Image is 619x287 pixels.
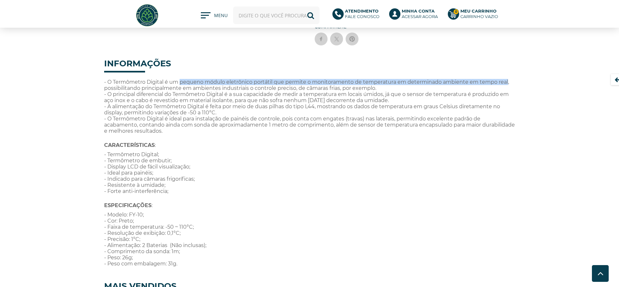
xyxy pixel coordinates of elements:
[345,8,379,19] p: Fale conosco
[214,12,227,22] span: MENU
[104,202,152,208] span: :
[332,8,383,23] a: AtendimentoFale conosco
[135,3,159,27] img: Hopfen Haus BrewShop
[402,8,438,19] p: Acessar agora
[104,212,206,267] span: - Modelo: FY-10; - Cor: Preto; - Faixa de temperatura: -50 ~ 110°C; - Resolução de exibição: 0,1°...
[201,12,227,19] button: MENU
[104,202,152,208] strong: ESPECIFICAÇÕES
[402,8,435,14] b: Minha Conta
[104,142,156,148] span: :
[302,6,319,24] button: Buscar
[345,8,378,14] b: Atendimento
[104,142,155,148] strong: CARACTERÍSTICAS
[453,9,459,14] strong: 0
[333,36,340,42] img: twitter sharing button
[233,6,319,24] input: Digite o que você procura
[349,36,355,42] img: pinterest sharing button
[460,8,496,14] b: Meu Carrinho
[460,14,498,19] div: Carrinho Vazio
[104,79,515,134] span: - O Termômetro Digital é um pequeno módulo eletrônico portátil que permite o monitoramento de tem...
[389,8,441,23] a: Minha ContaAcessar agora
[104,151,195,194] span: - Termômetro Digital; - Termômetro de embutir; - Display LCD de fácil visualização; - Ideal para ...
[318,36,324,42] img: facebook sharing button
